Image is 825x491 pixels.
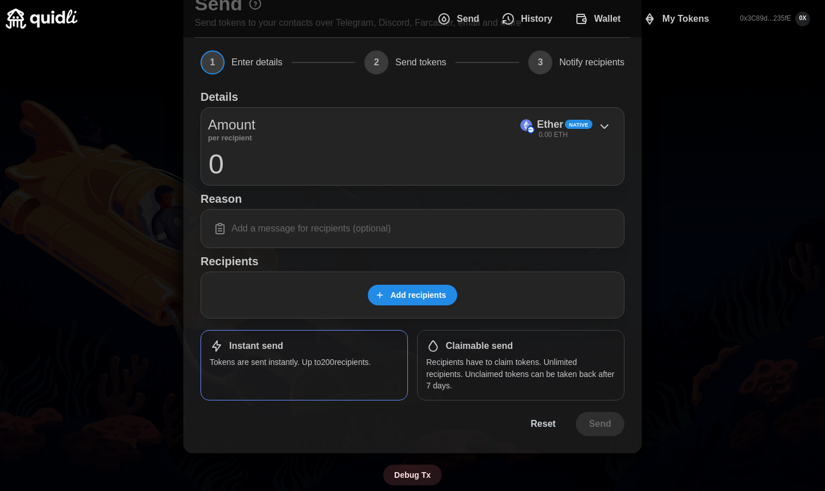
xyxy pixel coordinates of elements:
h1: Reason [201,191,624,206]
h1: Recipients [201,254,624,269]
p: Tokens are sent instantly. Up to 200 recipients. [210,356,399,368]
span: History [521,7,552,30]
p: Amount [208,115,256,135]
img: Ether (on Base) [520,119,532,131]
button: Debug Tx [383,465,442,485]
span: Debug Tx [394,465,431,485]
span: 0X [795,11,810,26]
span: Add recipients [390,285,446,305]
button: 3Notify recipients [528,50,624,74]
span: Reset [531,413,556,435]
img: Quidli [6,9,77,29]
p: Recipients have to claim tokens. Unlimited recipients. Unclaimed tokens can be taken back after 7... [426,356,615,391]
span: Send [589,413,611,435]
h1: Claimable send [446,340,513,352]
span: 2 [364,50,388,74]
span: Send tokens [395,58,446,67]
p: 0x3C89d...235fE [740,14,791,23]
button: History [492,7,565,31]
button: My Tokens [634,7,722,31]
span: 3 [528,50,552,74]
button: Send [576,412,624,436]
input: Add a message for recipients (optional) [208,217,617,241]
span: 1 [201,50,225,74]
button: Wallet [565,7,634,31]
span: Native [569,121,588,129]
span: Wallet [594,7,621,30]
button: 0x3C89d...235fE0X [731,2,819,36]
span: My Tokens [662,7,709,30]
h1: Instant send [229,340,283,352]
button: 2Send tokens [364,50,446,74]
button: Add recipients [368,285,457,305]
p: Ether [537,116,563,133]
button: Send [429,7,493,31]
input: 0 [208,150,617,178]
h1: Details [201,89,238,104]
p: 0.00 ETH [539,130,568,140]
span: Notify recipients [559,58,624,67]
span: Send [457,7,479,30]
p: per recipient [208,135,256,141]
button: 1Enter details [201,50,282,74]
button: Reset [517,412,569,436]
span: Enter details [231,58,282,67]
